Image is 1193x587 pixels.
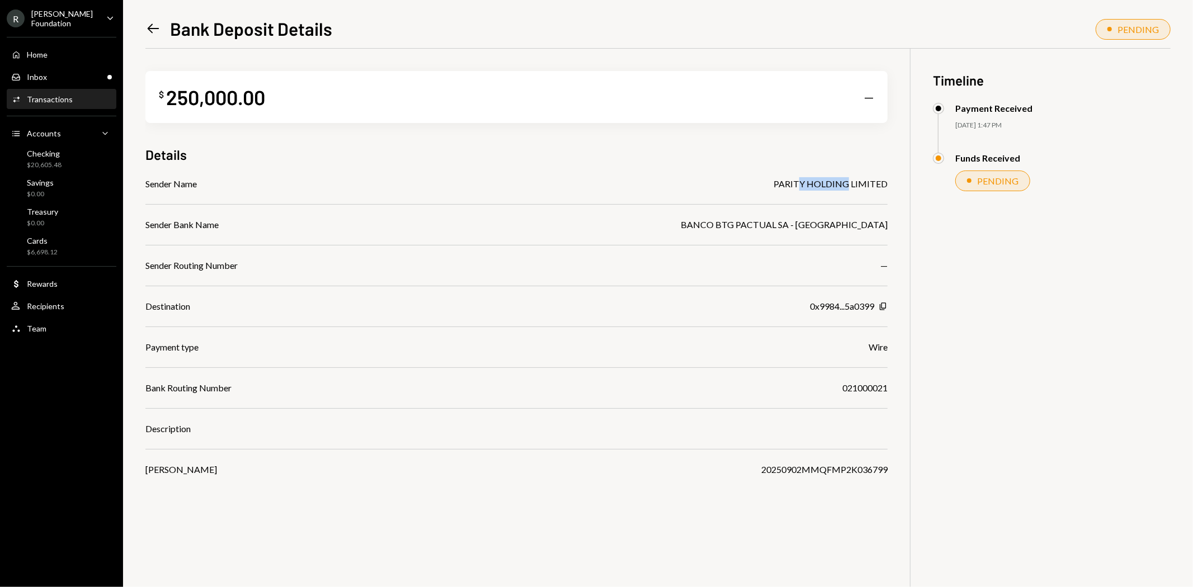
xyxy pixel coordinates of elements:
div: $20,605.48 [27,160,62,170]
div: PENDING [977,176,1018,186]
div: Treasury [27,207,58,216]
div: 021000021 [842,381,888,395]
div: [PERSON_NAME] Foundation [31,9,97,28]
a: Recipients [7,296,116,316]
a: Treasury$0.00 [7,203,116,230]
div: Recipients [27,301,64,311]
div: Destination [145,300,190,313]
div: $6,698.12 [27,248,58,257]
div: Inbox [27,72,47,82]
div: $0.00 [27,219,58,228]
div: $0.00 [27,190,54,199]
h1: Bank Deposit Details [170,17,332,40]
div: [DATE] 1:47 PM [955,121,1171,130]
div: — [880,259,888,272]
div: Cards [27,236,58,245]
h3: Timeline [933,71,1171,89]
a: Home [7,44,116,64]
div: 0x9984...5a0399 [810,300,874,313]
div: Accounts [27,129,61,138]
h3: Details [145,145,187,164]
div: R [7,10,25,27]
div: Funds Received [955,153,1020,163]
div: $ [159,89,164,100]
div: BANCO BTG PACTUAL SA - [GEOGRAPHIC_DATA] [681,218,888,231]
div: Savings [27,178,54,187]
div: Payment type [145,340,199,354]
div: Home [27,50,48,59]
div: Sender Bank Name [145,218,219,231]
div: Checking [27,149,62,158]
a: Transactions [7,89,116,109]
a: Cards$6,698.12 [7,233,116,259]
a: Checking$20,605.48 [7,145,116,172]
div: Wire [869,340,888,354]
a: Inbox [7,67,116,87]
div: 250,000.00 [166,84,265,110]
div: 20250902MMQFMP2K036799 [761,463,888,476]
div: Description [145,422,191,435]
div: PARITY HOLDING LIMITED [774,177,888,191]
div: — [864,89,874,105]
a: Accounts [7,123,116,143]
div: Team [27,324,46,333]
div: Payment Received [955,103,1032,113]
div: [PERSON_NAME] [145,463,217,476]
div: Rewards [27,279,58,288]
a: Team [7,318,116,338]
div: PENDING [1117,24,1159,35]
a: Rewards [7,273,116,293]
div: Sender Routing Number [145,259,238,272]
div: Sender Name [145,177,197,191]
div: Bank Routing Number [145,381,232,395]
div: Transactions [27,94,73,104]
a: Savings$0.00 [7,174,116,201]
